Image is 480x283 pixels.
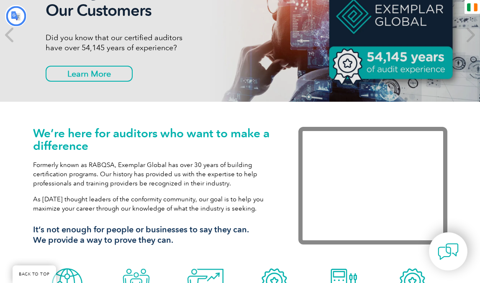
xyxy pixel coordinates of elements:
[33,224,273,245] h3: It’s not enough for people or businesses to say they can. We provide a way to prove they can.
[33,127,273,152] h1: We’re here for auditors who want to make a difference
[46,33,303,53] p: Did you know that our certified auditors have over 54,145 years of experience?
[438,241,459,262] img: contact-chat.png
[298,127,447,244] iframe: Exemplar Global: Working together to make a difference
[33,195,273,213] p: As [DATE] thought leaders of the conformity community, our goal is to help you maximize your care...
[33,160,273,188] p: Formerly known as RABQSA, Exemplar Global has over 30 years of building certification programs. O...
[467,3,477,11] img: en
[46,66,133,82] a: Learn More
[13,265,56,283] a: BACK TO TOP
